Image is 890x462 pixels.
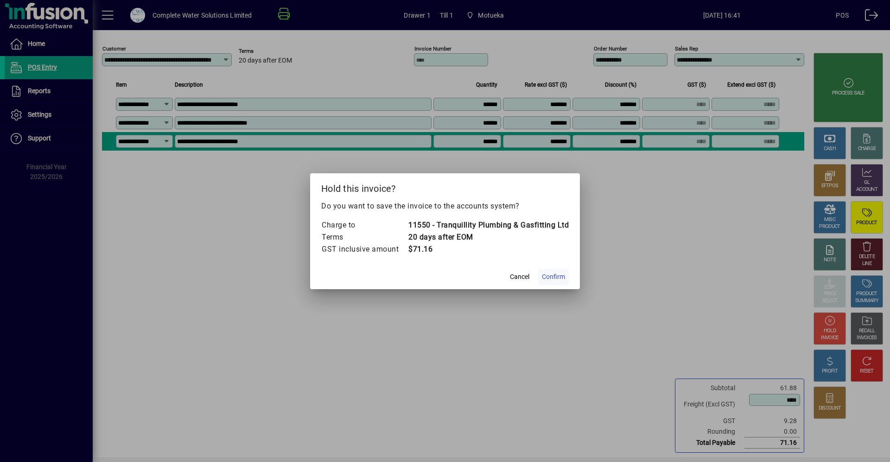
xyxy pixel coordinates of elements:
[408,219,569,231] td: 11550 - Tranquillity Plumbing & Gasfitting Ltd
[321,219,408,231] td: Charge to
[538,269,569,285] button: Confirm
[321,201,569,212] p: Do you want to save the invoice to the accounts system?
[310,173,580,200] h2: Hold this invoice?
[321,243,408,255] td: GST inclusive amount
[505,269,534,285] button: Cancel
[542,272,565,282] span: Confirm
[510,272,529,282] span: Cancel
[408,231,569,243] td: 20 days after EOM
[321,231,408,243] td: Terms
[408,243,569,255] td: $71.16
